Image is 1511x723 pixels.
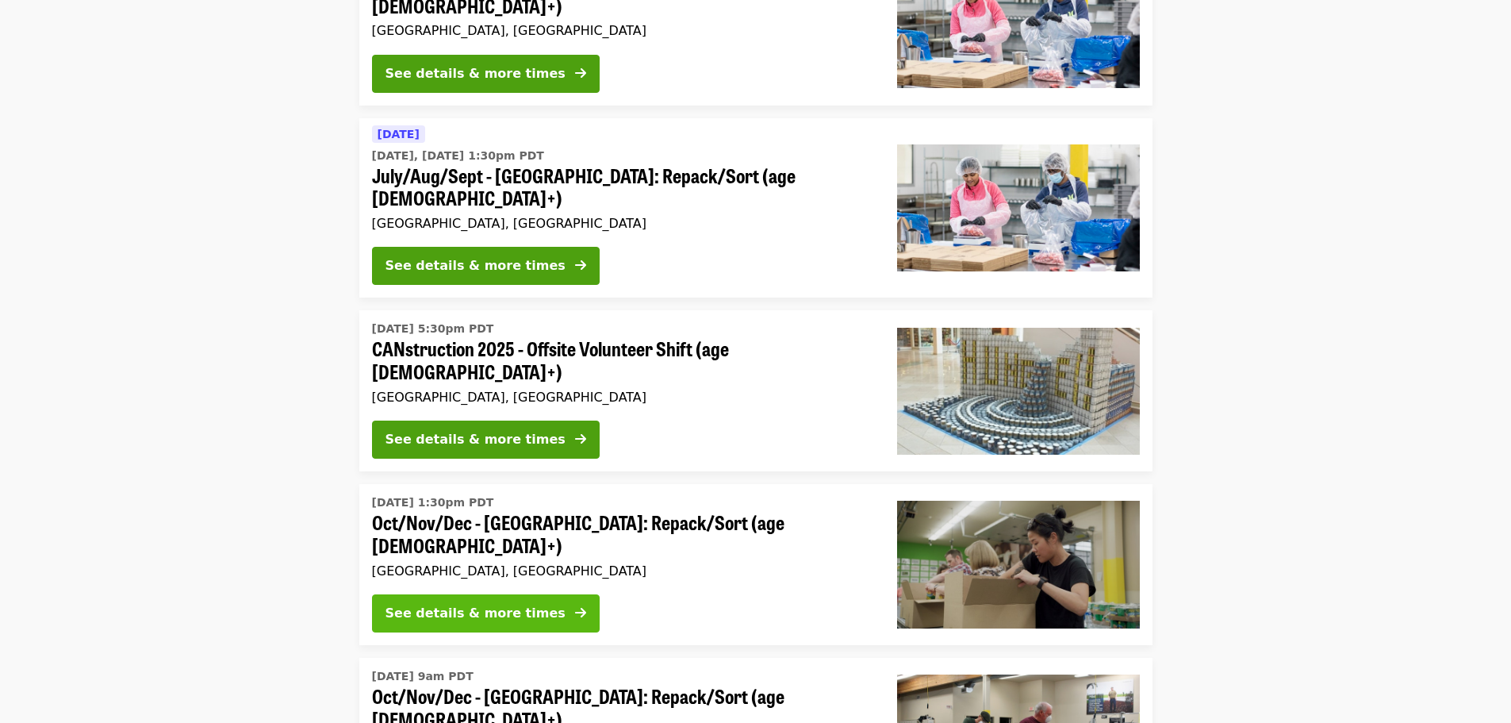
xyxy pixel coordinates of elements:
[372,321,494,337] time: [DATE] 5:30pm PDT
[897,328,1140,455] img: CANstruction 2025 - Offsite Volunteer Shift (age 16+) organized by Oregon Food Bank
[359,484,1152,645] a: See details for "Oct/Nov/Dec - Portland: Repack/Sort (age 8+)"
[372,494,494,511] time: [DATE] 1:30pm PDT
[372,216,872,231] div: [GEOGRAPHIC_DATA], [GEOGRAPHIC_DATA]
[897,501,1140,628] img: Oct/Nov/Dec - Portland: Repack/Sort (age 8+) organized by Oregon Food Bank
[575,432,586,447] i: arrow-right icon
[372,390,872,405] div: [GEOGRAPHIC_DATA], [GEOGRAPHIC_DATA]
[385,64,566,83] div: See details & more times
[372,594,600,633] button: See details & more times
[372,23,872,38] div: [GEOGRAPHIC_DATA], [GEOGRAPHIC_DATA]
[372,511,872,557] span: Oct/Nov/Dec - [GEOGRAPHIC_DATA]: Repack/Sort (age [DEMOGRAPHIC_DATA]+)
[372,247,600,285] button: See details & more times
[575,258,586,273] i: arrow-right icon
[575,606,586,621] i: arrow-right icon
[372,421,600,459] button: See details & more times
[575,66,586,81] i: arrow-right icon
[372,55,600,93] button: See details & more times
[897,144,1140,271] img: July/Aug/Sept - Beaverton: Repack/Sort (age 10+) organized by Oregon Food Bank
[378,128,420,140] span: [DATE]
[385,256,566,275] div: See details & more times
[359,118,1152,298] a: See details for "July/Aug/Sept - Beaverton: Repack/Sort (age 10+)"
[385,604,566,623] div: See details & more times
[359,310,1152,471] a: See details for "CANstruction 2025 - Offsite Volunteer Shift (age 16+)"
[372,337,872,383] span: CANstruction 2025 - Offsite Volunteer Shift (age [DEMOGRAPHIC_DATA]+)
[372,563,872,579] div: [GEOGRAPHIC_DATA], [GEOGRAPHIC_DATA]
[372,148,544,164] time: [DATE], [DATE] 1:30pm PDT
[385,430,566,449] div: See details & more times
[372,164,872,210] span: July/Aug/Sept - [GEOGRAPHIC_DATA]: Repack/Sort (age [DEMOGRAPHIC_DATA]+)
[372,668,474,685] time: [DATE] 9am PDT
